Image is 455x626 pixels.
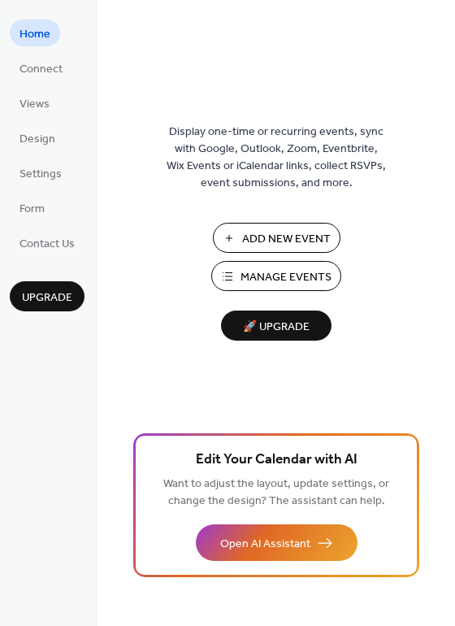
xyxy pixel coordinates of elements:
[240,269,331,286] span: Manage Events
[213,223,340,253] button: Add New Event
[196,449,357,472] span: Edit Your Calendar with AI
[221,311,331,341] button: 🚀 Upgrade
[19,166,62,183] span: Settings
[22,289,72,306] span: Upgrade
[19,96,50,113] span: Views
[220,536,310,553] span: Open AI Assistant
[19,131,55,148] span: Design
[10,281,84,311] button: Upgrade
[211,261,341,291] button: Manage Events
[19,26,50,43] span: Home
[10,89,59,116] a: Views
[19,201,45,218] span: Form
[167,124,386,192] span: Display one-time or recurring events, sync with Google, Outlook, Zoom, Eventbrite, Wix Events or ...
[10,54,72,81] a: Connect
[242,231,331,248] span: Add New Event
[10,229,84,256] a: Contact Us
[10,194,54,221] a: Form
[196,524,357,561] button: Open AI Assistant
[231,316,322,338] span: 🚀 Upgrade
[10,159,71,186] a: Settings
[10,20,60,46] a: Home
[163,473,389,512] span: Want to adjust the layout, update settings, or change the design? The assistant can help.
[19,61,63,78] span: Connect
[19,236,75,253] span: Contact Us
[10,124,65,151] a: Design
